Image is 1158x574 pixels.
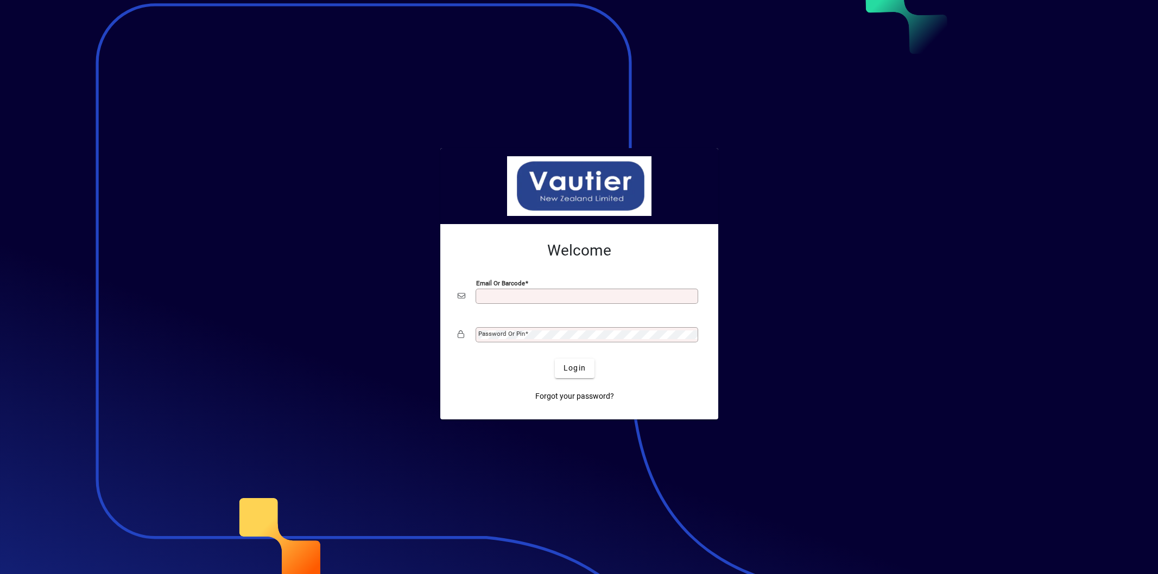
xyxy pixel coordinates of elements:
button: Login [555,359,594,378]
a: Forgot your password? [531,387,618,406]
h2: Welcome [458,241,701,260]
span: Forgot your password? [535,391,614,402]
mat-label: Email or Barcode [476,279,525,286]
mat-label: Password or Pin [478,330,525,337]
span: Login [564,362,586,374]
